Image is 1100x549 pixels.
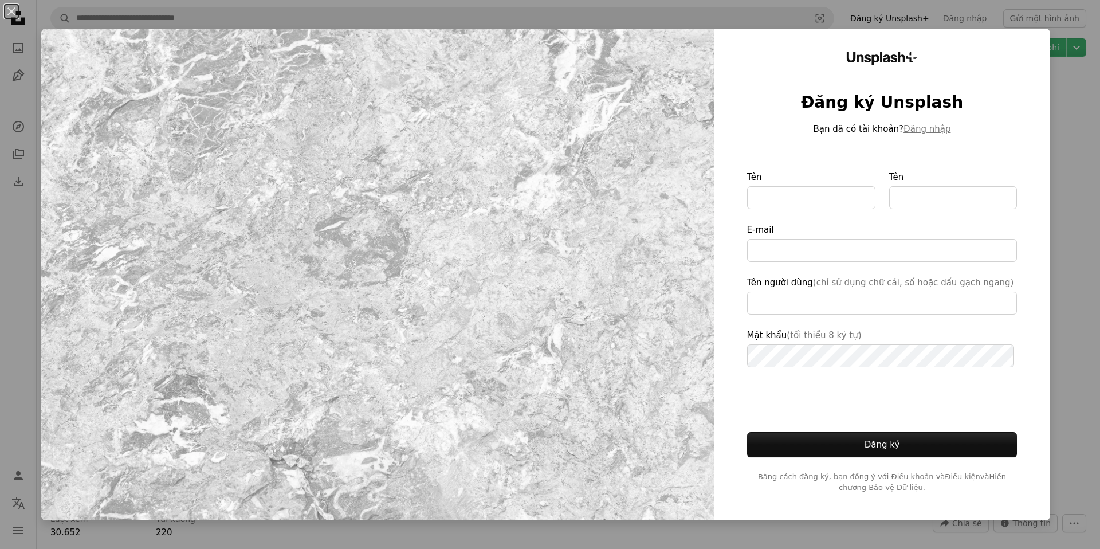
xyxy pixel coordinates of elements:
font: Tên [747,172,762,182]
button: Đăng nhập [903,122,950,136]
font: và [980,472,989,481]
a: Điều kiện [945,472,980,481]
input: Mật khẩu(tối thiểu 8 ký tự) [747,344,1015,367]
font: Tên người dùng [747,277,813,288]
font: Tên [889,172,904,182]
font: . [923,483,925,492]
font: Bạn đã có tài khoản? [814,124,903,134]
button: Đăng ký [747,432,1017,457]
input: Tên [747,186,875,209]
font: Đăng ký [865,440,900,450]
input: Tên người dùng(chỉ sử dụng chữ cái, số hoặc dấu gạch ngang) [747,292,1017,315]
input: E-mail [747,239,1017,262]
font: (tối thiểu 8 ký tự) [787,330,861,340]
font: (chỉ sử dụng chữ cái, số hoặc dấu gạch ngang) [813,277,1014,288]
font: Mật khẩu [747,330,787,340]
font: E-mail [747,225,774,235]
font: Đăng ký Unsplash [801,93,963,112]
font: Đăng nhập [903,124,950,134]
input: Tên [889,186,1017,209]
font: Bằng cách đăng ký, bạn đồng ý với Điều khoản và [758,472,945,481]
